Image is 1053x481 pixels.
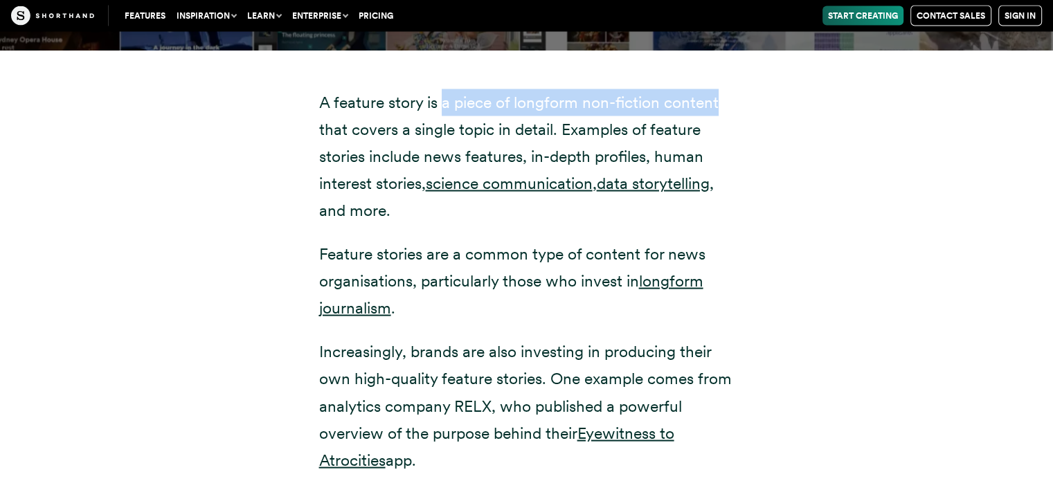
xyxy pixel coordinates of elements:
a: science communication [426,174,593,193]
a: longform journalism [319,271,703,318]
a: Sign in [998,6,1042,26]
button: Enterprise [287,6,353,26]
a: Pricing [353,6,399,26]
p: Increasingly, brands are also investing in producing their own high-quality feature stories. One ... [319,338,735,473]
a: Features [119,6,171,26]
a: Start Creating [822,6,903,26]
img: The Craft [11,6,94,26]
a: Eyewitness to Atrocities [319,424,674,470]
button: Inspiration [171,6,242,26]
a: data storytelling [597,174,710,193]
a: Contact Sales [910,6,991,26]
p: Feature stories are a common type of content for news organisations, particularly those who inves... [319,241,735,322]
p: A feature story is a piece of longform non-fiction content that covers a single topic in detail. ... [319,89,735,224]
button: Learn [242,6,287,26]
